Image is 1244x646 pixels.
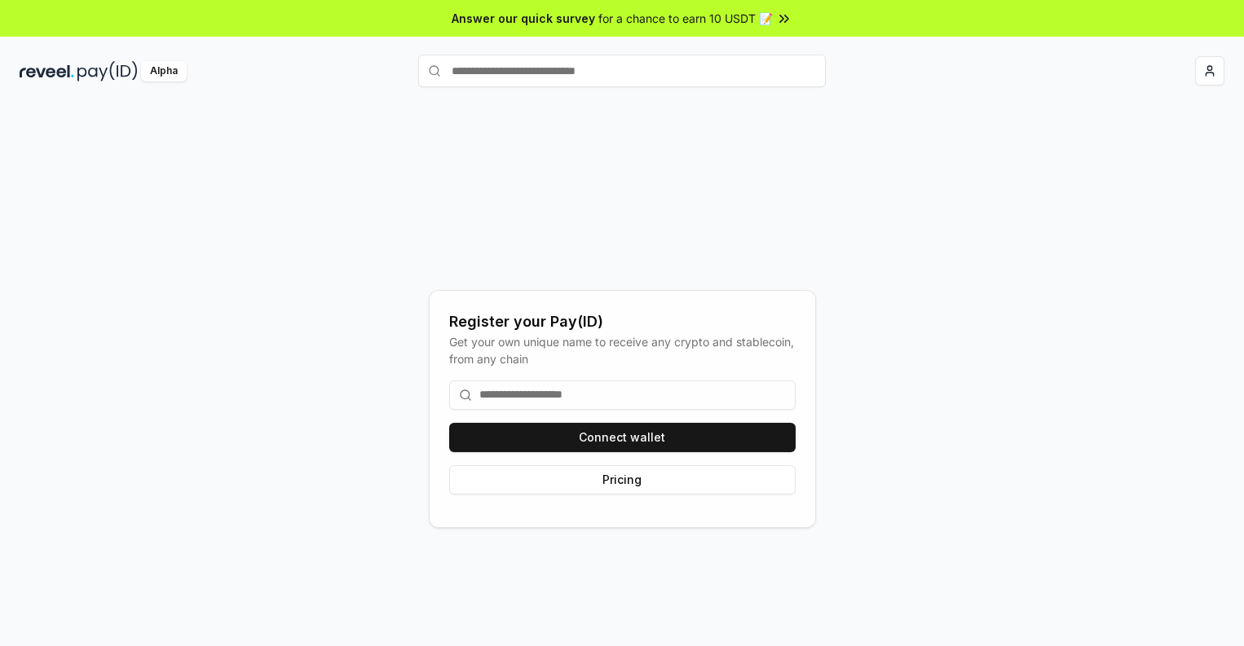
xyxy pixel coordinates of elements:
img: reveel_dark [20,61,74,81]
span: for a chance to earn 10 USDT 📝 [598,10,773,27]
div: Get your own unique name to receive any crypto and stablecoin, from any chain [449,333,796,367]
div: Alpha [141,61,187,81]
button: Pricing [449,465,796,494]
button: Connect wallet [449,423,796,452]
div: Register your Pay(ID) [449,310,796,333]
img: pay_id [77,61,138,81]
span: Answer our quick survey [452,10,595,27]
